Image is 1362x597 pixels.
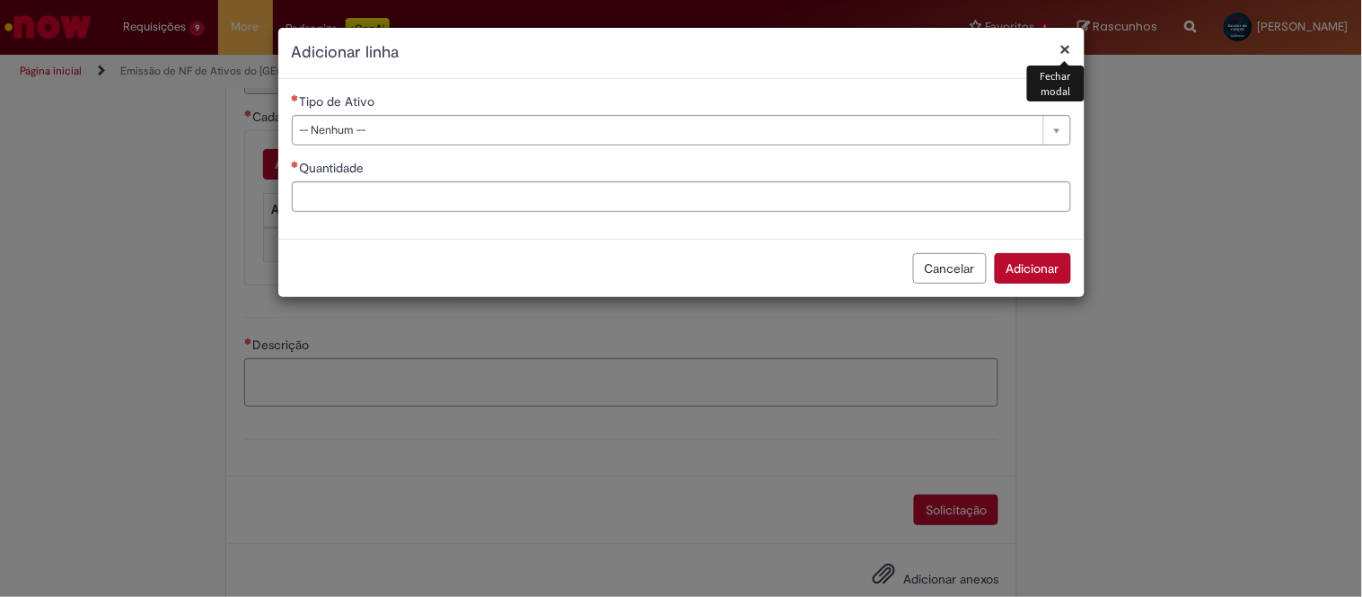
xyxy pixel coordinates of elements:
span: -- Nenhum -- [300,116,1034,145]
div: Fechar modal [1027,66,1084,101]
button: Fechar modal [1060,40,1071,58]
h2: Adicionar linha [292,41,1071,65]
span: Necessários [292,94,300,101]
span: Necessários [292,161,300,168]
input: Quantidade [292,181,1071,212]
button: Cancelar [913,253,987,284]
span: Quantidade [300,160,368,176]
span: Tipo de Ativo [300,93,379,110]
button: Adicionar [995,253,1071,284]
